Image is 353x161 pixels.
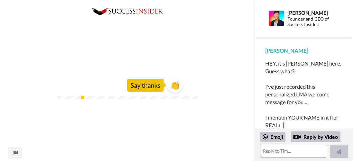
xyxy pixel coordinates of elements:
span: 4:44 [77,83,89,91]
div: HEY, it's [PERSON_NAME] here. Guess what? I've just recorded this personalized LMA welcome messag... [265,60,343,129]
span: 0:00 [61,83,73,91]
div: Reply by Video [293,133,301,141]
img: 0c8b3de2-5a68-4eb7-92e8-72f868773395 [92,8,163,15]
div: Emoji [260,132,285,142]
img: Profile Image [269,11,284,26]
div: [PERSON_NAME] [287,10,342,16]
div: Say thanks [127,79,164,92]
span: 👏 [167,80,183,90]
button: 👏 [167,78,183,93]
div: [PERSON_NAME] [265,47,343,55]
div: Founder and CEO of Success Insider [287,16,342,27]
img: Full screen [186,84,193,90]
div: Reply by Video [291,131,340,142]
span: / [74,83,76,91]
